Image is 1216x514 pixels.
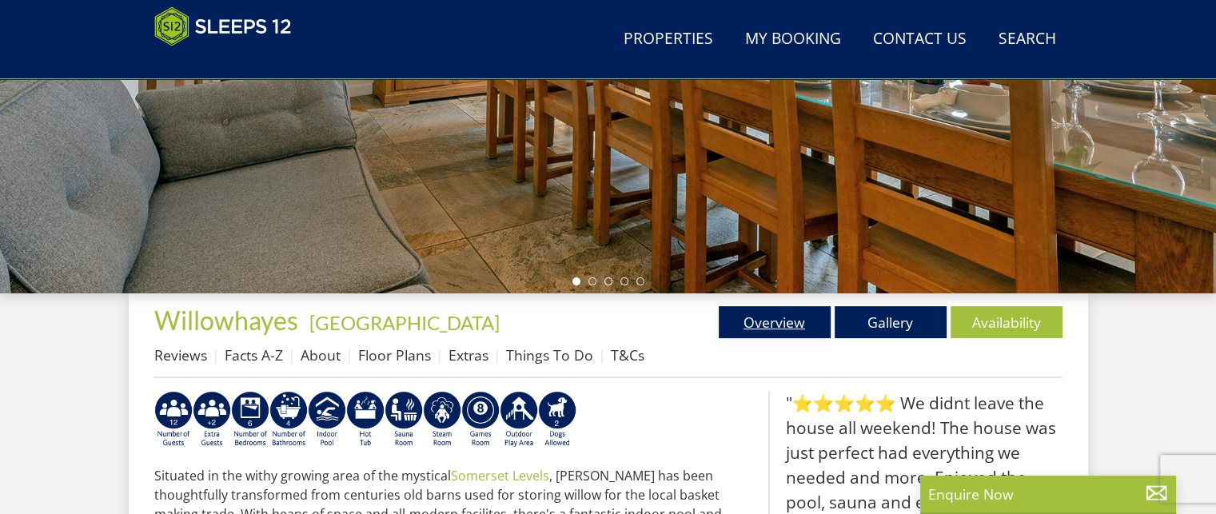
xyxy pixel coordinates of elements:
[303,311,500,334] span: -
[835,306,947,338] a: Gallery
[193,391,231,448] img: AD_4nXeKi4ZclQHJyZMZcZlHAP0Gmdqh-uNgze9QLUq3yC95b6B9VYRpIAlPeSNNvQvP19fMlEttZg-FmrpEV7lu7lv0B1XQJ...
[719,306,831,338] a: Overview
[358,345,431,365] a: Floor Plans
[451,467,549,484] a: Somerset Levels
[538,391,576,448] img: AD_4nXe7_8LrJK20fD9VNWAdfykBvHkWcczWBt5QOadXbvIwJqtaRaRf-iI0SeDpMmH1MdC9T1Vy22FMXzzjMAvSuTB5cJ7z5...
[308,391,346,448] img: AD_4nXei2dp4L7_L8OvME76Xy1PUX32_NMHbHVSts-g-ZAVb8bILrMcUKZI2vRNdEqfWP017x6NFeUMZMqnp0JYknAB97-jDN...
[146,56,314,70] iframe: Customer reviews powered by Trustpilot
[385,391,423,448] img: AD_4nXdjbGEeivCGLLmyT_JEP7bTfXsjgyLfnLszUAQeQ4RcokDYHVBt5R8-zTDbAVICNoGv1Dwc3nsbUb1qR6CAkrbZUeZBN...
[500,391,538,448] img: AD_4nXfjdDqPkGBf7Vpi6H87bmAUe5GYCbodrAbU4sf37YN55BCjSXGx5ZgBV7Vb9EJZsXiNVuyAiuJUB3WVt-w9eJ0vaBcHg...
[225,345,283,365] a: Facts A-Z
[154,305,303,336] a: Willowhayes
[309,311,500,334] a: [GEOGRAPHIC_DATA]
[346,391,385,448] img: AD_4nXcpX5uDwed6-YChlrI2BYOgXwgg3aqYHOhRm0XfZB-YtQW2NrmeCr45vGAfVKUq4uWnc59ZmEsEzoF5o39EWARlT1ewO...
[231,391,269,448] img: AD_4nXfRzBlt2m0mIteXDhAcJCdmEApIceFt1SPvkcB48nqgTZkfMpQlDmULa47fkdYiHD0skDUgcqepViZHFLjVKS2LWHUqM...
[739,22,847,58] a: My Booking
[423,391,461,448] img: AD_4nXecR-jwxmrzGOV1jxMqV3zE41Y_iv0EOM2JE1kw2gZHik54ExkElOV4spYMibxm-e4MmFEWeC0fG_lrlybWuRSP-ikb_...
[269,391,308,448] img: AD_4nXcy0HGcWq0J58LOYxlnSwjVFwquWFvCZzbxSKcxp4HYiQm3ScM_WSVrrYu9bYRIOW8FKoV29fZURc5epz-Si4X9-ID0x...
[617,22,720,58] a: Properties
[154,6,292,46] img: Sleeps 12
[154,391,193,448] img: AD_4nXfi4FowXJM13bjeIgf4wxReNAeqISyNvU5Wmo7AF6hPY14Bsr3KMrA28-lQdblbD6TzGCw-pRwOF8gN9Jzms0Xj8j-8d...
[154,305,298,336] span: Willowhayes
[506,345,593,365] a: Things To Do
[611,345,644,365] a: T&Cs
[449,345,488,365] a: Extras
[154,345,207,365] a: Reviews
[867,22,973,58] a: Contact Us
[301,345,341,365] a: About
[461,391,500,448] img: AD_4nXdrZMsjcYNLGsKuA84hRzvIbesVCpXJ0qqnwZoX5ch9Zjv73tWe4fnFRs2gJ9dSiUubhZXckSJX_mqrZBmYExREIfryF...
